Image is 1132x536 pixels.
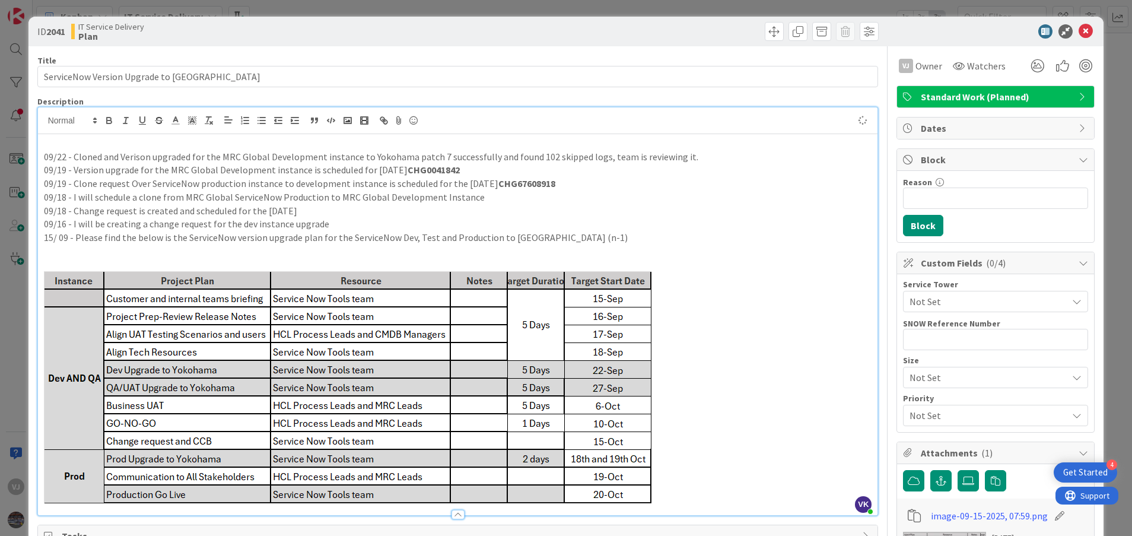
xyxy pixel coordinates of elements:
span: IT Service Delivery [78,22,144,31]
span: ( 0/4 ) [986,257,1006,269]
img: image.png [44,271,651,503]
span: VK [855,496,872,513]
span: Owner [915,59,942,73]
strong: CHG0041842 [408,164,460,176]
p: 09/22 - Cloned and Verison upgraded for the MRC Global Development instance to Yokohama patch 7 s... [44,150,872,164]
div: Priority [903,394,1088,402]
b: 2041 [46,26,65,37]
span: Block [921,153,1073,167]
span: Custom Fields [921,256,1073,270]
span: Not Set [910,407,1061,424]
label: Reason [903,177,932,188]
div: 4 [1106,459,1117,470]
label: Title [37,55,56,66]
div: Size [903,356,1088,364]
input: type card name here... [37,66,879,87]
span: Not Set [910,294,1067,309]
p: 09/19 - Version upgrade for the MRC Global Development instance is scheduled for [DATE] [44,163,872,177]
span: Attachments [921,446,1073,460]
p: 09/18 - Change request is created and scheduled for the [DATE] [44,204,872,218]
span: Dates [921,121,1073,135]
p: 09/19 - Clone request Over ServiceNow production instance to development instance is scheduled fo... [44,177,872,191]
div: VJ [899,59,913,73]
span: Support [25,2,54,16]
p: 15/ 09 - Please find the below is the ServiceNow version upgrade plan for the ServiceNow Dev, Tes... [44,231,872,245]
p: 09/18 - I will schedule a clone from MRC Global ServiceNow Production to MRC Global Development I... [44,191,872,204]
div: Get Started [1063,467,1108,478]
p: 09/16 - I will be creating a change request for the dev instance upgrade [44,217,872,231]
strong: CHG67608918 [498,177,555,189]
label: SNOW Reference Number [903,318,1000,329]
span: Standard Work (Planned) [921,90,1073,104]
button: Block [903,215,943,236]
span: Watchers [967,59,1006,73]
a: image-09-15-2025, 07:59.png [931,509,1048,523]
span: ( 1 ) [981,447,993,459]
div: Open Get Started checklist, remaining modules: 4 [1054,462,1117,483]
div: Service Tower [903,280,1088,288]
b: Plan [78,31,144,41]
span: ID [37,24,65,39]
span: Description [37,96,84,107]
span: Not Set [910,369,1061,386]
